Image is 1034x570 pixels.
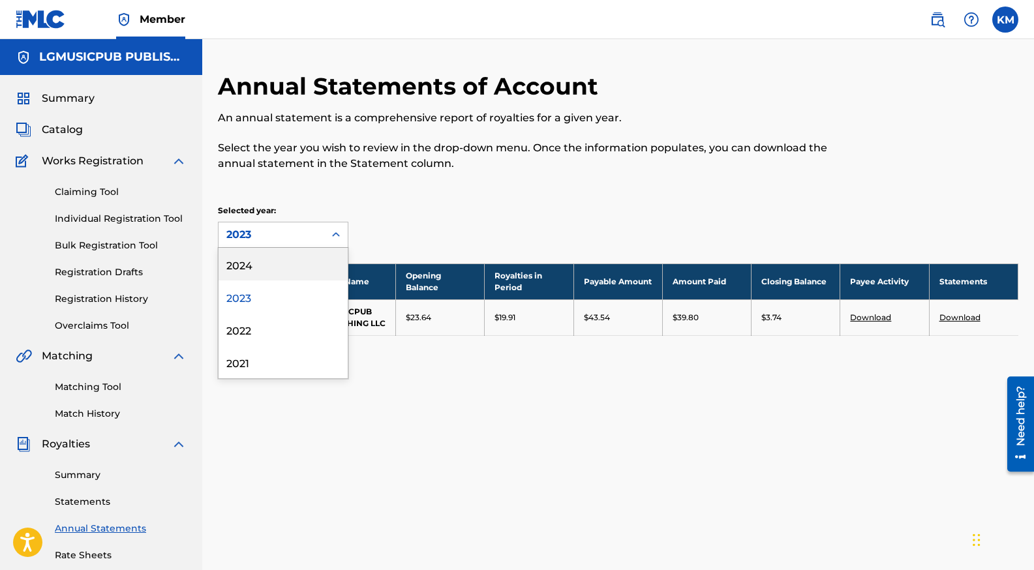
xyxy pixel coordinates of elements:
p: Selected year: [218,205,348,217]
p: $3.74 [761,312,782,323]
h5: LGMUSICPUB PUBLISHING LLC [39,50,187,65]
a: Claiming Tool [55,185,187,199]
a: Overclaims Tool [55,319,187,333]
img: Matching [16,348,32,364]
img: Royalties [16,436,31,452]
div: 2023 [226,227,316,243]
p: $23.64 [406,312,431,323]
a: Individual Registration Tool [55,212,187,226]
img: Works Registration [16,153,33,169]
div: 2024 [219,248,348,280]
a: Statements [55,495,187,509]
th: Payee Activity [840,263,929,299]
td: LGMUSICPUB PUBLISHING LLC [307,299,395,335]
th: Statements [929,263,1018,299]
div: 2021 [219,346,348,378]
a: SummarySummary [16,91,95,106]
a: Bulk Registration Tool [55,239,187,252]
th: Opening Balance [396,263,485,299]
p: $19.91 [494,312,515,323]
a: Registration Drafts [55,265,187,279]
img: expand [171,436,187,452]
a: CatalogCatalog [16,122,83,138]
img: Accounts [16,50,31,65]
p: $43.54 [584,312,610,323]
a: Download [850,312,891,322]
th: Royalties in Period [485,263,573,299]
img: expand [171,153,187,169]
p: Select the year you wish to review in the drop-down menu. Once the information populates, you can... [218,140,834,172]
th: Closing Balance [752,263,840,299]
a: Download [939,312,981,322]
a: Match History [55,407,187,421]
div: Help [958,7,984,33]
th: Payable Amount [573,263,662,299]
img: Catalog [16,122,31,138]
a: Matching Tool [55,380,187,394]
span: Matching [42,348,93,364]
h2: Annual Statements of Account [218,72,605,101]
a: Registration History [55,292,187,306]
img: search [930,12,945,27]
p: $39.80 [673,312,699,323]
a: Annual Statements [55,522,187,535]
p: An annual statement is a comprehensive report of royalties for a given year. [218,110,834,126]
div: 2022 [219,313,348,346]
a: Rate Sheets [55,548,187,562]
a: Summary [55,468,187,482]
img: MLC Logo [16,10,66,29]
th: Amount Paid [662,263,751,299]
th: Payee Name [307,263,395,299]
span: Works Registration [42,153,144,169]
span: Summary [42,91,95,106]
img: help [964,12,979,27]
img: Top Rightsholder [116,12,132,27]
img: expand [171,348,187,364]
span: Royalties [42,436,90,452]
div: Drag [973,520,981,560]
iframe: Resource Center [997,372,1034,477]
span: Catalog [42,122,83,138]
a: Public Search [924,7,950,33]
div: 2023 [219,280,348,313]
img: Summary [16,91,31,106]
div: User Menu [992,7,1018,33]
span: Member [140,12,185,27]
iframe: Chat Widget [969,507,1034,570]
